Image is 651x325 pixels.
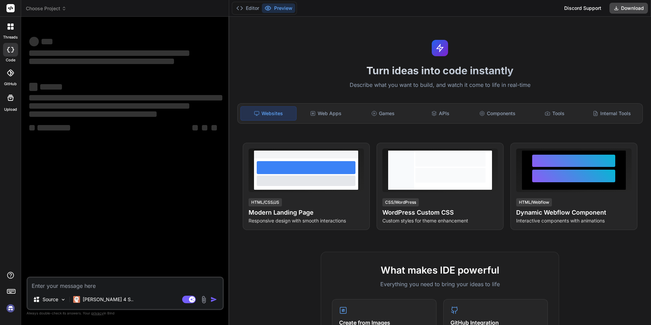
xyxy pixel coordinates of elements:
span: ‌ [29,111,157,117]
div: HTML/CSS/JS [249,198,282,206]
span: ‌ [29,59,174,64]
p: Custom styles for theme enhancement [382,217,498,224]
p: [PERSON_NAME] 4 S.. [83,296,133,303]
h4: WordPress Custom CSS [382,208,498,217]
div: Games [355,106,411,121]
p: Describe what you want to build, and watch it come to life in real-time [233,81,647,90]
span: ‌ [29,50,189,56]
p: Responsive design with smooth interactions [249,217,364,224]
label: threads [3,34,18,40]
img: signin [5,303,16,314]
span: ‌ [37,125,70,130]
div: Discord Support [560,3,605,14]
label: GitHub [4,81,17,87]
div: Web Apps [298,106,354,121]
p: Source [43,296,58,303]
span: ‌ [29,37,39,46]
img: icon [210,296,217,303]
h1: Turn ideas into code instantly [233,64,647,77]
button: Editor [234,3,262,13]
p: Everything you need to bring your ideas to life [332,280,548,288]
div: Components [470,106,525,121]
p: Interactive components with animations [516,217,632,224]
button: Preview [262,3,295,13]
label: code [6,57,15,63]
div: Tools [527,106,583,121]
img: Pick Models [60,297,66,303]
h2: What makes IDE powerful [332,263,548,277]
span: ‌ [202,125,207,130]
div: HTML/Webflow [516,198,552,206]
div: APIs [412,106,468,121]
span: ‌ [40,84,62,90]
p: Always double-check its answers. Your in Bind [27,310,224,316]
span: ‌ [29,103,189,109]
span: ‌ [192,125,198,130]
h4: Modern Landing Page [249,208,364,217]
span: ‌ [29,83,37,91]
img: attachment [200,296,208,304]
span: ‌ [29,125,35,130]
div: Websites [240,106,297,121]
span: Choose Project [26,5,66,12]
img: Claude 4 Sonnet [73,296,80,303]
label: Upload [4,107,17,112]
span: ‌ [211,125,217,130]
span: privacy [91,311,104,315]
div: CSS/WordPress [382,198,419,206]
h4: Dynamic Webflow Component [516,208,632,217]
span: ‌ [42,39,52,44]
div: Internal Tools [584,106,640,121]
button: Download [609,3,648,14]
span: ‌ [29,95,222,100]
